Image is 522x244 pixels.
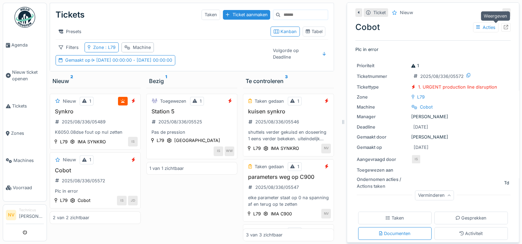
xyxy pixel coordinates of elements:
div: WW [225,146,234,156]
div: Machine [357,104,408,110]
div: Toegewezen [160,98,186,104]
div: 1 van 1 zichtbaar [149,165,184,172]
div: Taken gedaan [255,98,284,104]
div: Td [504,180,509,186]
div: IS [214,146,223,156]
div: Tabel [306,28,323,35]
a: Voorraad [3,174,47,201]
div: [PERSON_NAME] [357,113,509,120]
div: Ticket [373,9,386,16]
div: Zone [357,94,408,100]
div: Weergeven [481,11,510,21]
div: 1 [89,156,91,163]
div: Taken [386,215,404,221]
div: L79 [157,137,164,144]
div: Manager [357,113,408,120]
h3: kuisen synkro [246,108,331,115]
div: Ticketnummer [357,73,408,80]
div: 1 [200,98,201,104]
div: Documenten [379,230,411,237]
div: Gemaakt op [357,144,408,151]
div: Taken [201,10,220,20]
div: Ondernomen acties / Actions taken [357,176,408,189]
div: 1 [411,62,419,69]
div: L79 [253,211,261,217]
div: Technicus [19,207,44,213]
a: Nieuw ticket openen [3,59,47,92]
div: Plc in error [53,188,138,194]
div: Pas de pression [149,129,234,135]
div: Gemaakt door [357,134,408,140]
span: Zones [11,130,44,136]
div: Gesprekken [456,215,487,221]
div: Presets [56,27,85,37]
div: Zone [93,44,116,51]
div: IMA SYNKRO [78,139,106,145]
div: 1 [89,98,91,104]
a: Agenda [3,31,47,59]
div: 1. URGENT production line disruption [418,84,497,90]
div: NV [321,144,331,153]
div: Ticket aanmaken [223,10,270,19]
div: K6050.08dse fout op nul zetten [53,129,138,135]
div: Nieuw [63,156,76,163]
sup: 2 [70,77,73,85]
h3: Cobot [53,167,138,174]
div: IS [411,154,421,164]
div: L79 [253,145,261,152]
img: Badge_color-CXgf-gQk.svg [14,7,35,28]
div: Cobot [420,104,433,110]
div: Bezig [149,77,235,85]
div: elke parameter staat op 0 na spanning af en terug op te zetten [246,194,331,207]
div: Deadline [357,124,408,130]
div: Acties [473,22,499,32]
div: 2025/08/336/05525 [158,119,202,125]
li: NV [6,210,16,220]
h3: parameters weg op C900 [246,174,331,180]
div: [PERSON_NAME] [357,134,509,140]
div: Te controleren [246,77,331,85]
div: Taken gedaan [255,163,284,170]
div: Nieuw [63,98,76,104]
div: IS [128,137,138,146]
sup: 3 [285,77,288,85]
div: IS [117,196,127,205]
span: Machines [13,157,44,164]
div: NV [321,209,331,218]
div: [DATE] [413,124,428,130]
a: NV Technicus[PERSON_NAME] [6,207,44,224]
div: Kanban [274,28,297,35]
a: Tickets [3,92,47,120]
span: Nieuw ticket openen [12,69,44,82]
div: Volgorde op Deadline [270,45,319,62]
div: 2025/08/336/05572 [420,73,464,80]
span: : L79 [104,45,116,50]
div: L79 [60,139,68,145]
div: [DATE] [414,144,429,151]
div: 2 van 2 zichtbaar [53,214,89,221]
p: Plc in error [355,46,511,53]
div: Toegewezen aan [357,167,408,173]
h3: Synkro [53,108,138,115]
div: 2025/08/336/05546 [255,119,299,125]
div: Aangevraagd door [357,156,408,163]
div: 1 [297,98,299,104]
div: Tickettype [357,84,408,90]
div: 2025/08/336/05572 [62,177,105,184]
div: Prioriteit [357,62,408,69]
div: IMA C900 [271,211,292,217]
div: L79 [417,94,425,100]
span: [DATE] 00:00:00 - [DATE] 00:00:00 [90,58,172,63]
span: Voorraad [13,184,44,191]
div: Nieuw [400,9,413,16]
a: Zones [3,120,47,147]
span: Tickets [12,103,44,109]
div: Cobot [78,197,90,204]
div: 1 [297,163,299,170]
a: Machines [3,147,47,174]
div: 3 van 3 zichtbaar [246,232,283,238]
div: Gemaakt op [65,57,172,63]
sup: 1 [165,77,167,85]
div: [GEOGRAPHIC_DATA] [174,137,220,144]
div: 2025/08/336/05547 [255,184,299,191]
